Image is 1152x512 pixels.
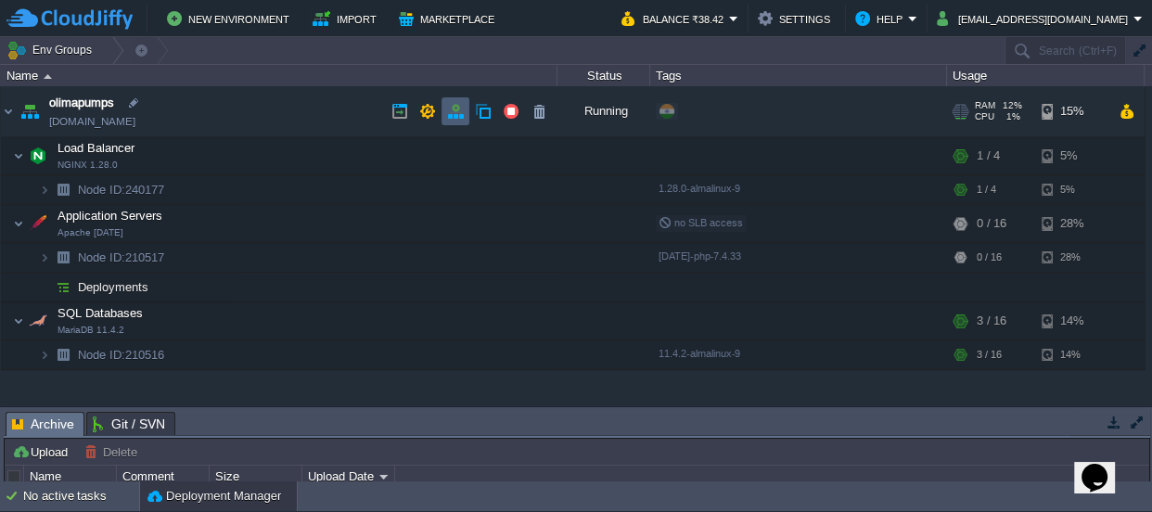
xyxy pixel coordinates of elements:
[76,250,167,265] a: Node ID:210517
[977,243,1002,272] div: 0 / 16
[1042,86,1102,136] div: 15%
[557,86,650,136] div: Running
[50,243,76,272] img: AMDAwAAAACH5BAEAAAAALAAAAAABAAEAAAICRAEAOw==
[1042,340,1102,369] div: 14%
[50,273,76,301] img: AMDAwAAAACH5BAEAAAAALAAAAAABAAEAAAICRAEAOw==
[1042,302,1102,339] div: 14%
[977,137,1000,174] div: 1 / 4
[76,347,167,363] span: 210516
[56,209,165,223] a: Application ServersApache [DATE]
[76,182,167,198] span: 240177
[39,243,50,272] img: AMDAwAAAACH5BAEAAAAALAAAAAABAAEAAAICRAEAOw==
[12,443,73,460] button: Upload
[1003,100,1022,111] span: 12%
[399,7,500,30] button: Marketplace
[49,112,135,131] a: [DOMAIN_NAME]
[211,466,301,487] div: Size
[25,205,51,242] img: AMDAwAAAACH5BAEAAAAALAAAAAABAAEAAAICRAEAOw==
[659,250,741,262] span: [DATE]-php-7.4.33
[977,340,1002,369] div: 3 / 16
[1042,205,1102,242] div: 28%
[84,443,143,460] button: Delete
[621,7,729,30] button: Balance ₹38.42
[25,137,51,174] img: AMDAwAAAACH5BAEAAAAALAAAAAABAAEAAAICRAEAOw==
[1002,111,1020,122] span: 1%
[167,7,295,30] button: New Environment
[558,65,649,86] div: Status
[44,74,52,79] img: AMDAwAAAACH5BAEAAAAALAAAAAABAAEAAAICRAEAOw==
[1042,137,1102,174] div: 5%
[78,183,125,197] span: Node ID:
[313,7,382,30] button: Import
[76,279,151,295] a: Deployments
[1042,243,1102,272] div: 28%
[147,487,281,506] button: Deployment Manager
[76,250,167,265] span: 210517
[49,94,114,112] a: olimapumps
[23,481,139,511] div: No active tasks
[76,347,167,363] a: Node ID:210516
[17,86,43,136] img: AMDAwAAAACH5BAEAAAAALAAAAAABAAEAAAICRAEAOw==
[13,302,24,339] img: AMDAwAAAACH5BAEAAAAALAAAAAABAAEAAAICRAEAOw==
[78,250,125,264] span: Node ID:
[56,208,165,224] span: Application Servers
[56,140,137,156] span: Load Balancer
[6,7,133,31] img: CloudJiffy
[659,348,740,359] span: 11.4.2-almalinux-9
[39,273,50,301] img: AMDAwAAAACH5BAEAAAAALAAAAAABAAEAAAICRAEAOw==
[118,466,209,487] div: Comment
[659,183,740,194] span: 1.28.0-almalinux-9
[1074,438,1133,493] iframe: chat widget
[39,175,50,204] img: AMDAwAAAACH5BAEAAAAALAAAAAABAAEAAAICRAEAOw==
[977,205,1006,242] div: 0 / 16
[948,65,1144,86] div: Usage
[76,182,167,198] a: Node ID:240177
[12,413,74,436] span: Archive
[1042,175,1102,204] div: 5%
[977,175,996,204] div: 1 / 4
[855,7,908,30] button: Help
[2,65,557,86] div: Name
[1,86,16,136] img: AMDAwAAAACH5BAEAAAAALAAAAAABAAEAAAICRAEAOw==
[975,111,994,122] span: CPU
[977,302,1006,339] div: 3 / 16
[58,325,124,336] span: MariaDB 11.4.2
[6,37,98,63] button: Env Groups
[303,466,394,487] div: Upload Date
[50,175,76,204] img: AMDAwAAAACH5BAEAAAAALAAAAAABAAEAAAICRAEAOw==
[58,160,118,171] span: NGINX 1.28.0
[56,306,146,320] a: SQL DatabasesMariaDB 11.4.2
[659,217,743,228] span: no SLB access
[56,141,137,155] a: Load BalancerNGINX 1.28.0
[25,466,116,487] div: Name
[13,205,24,242] img: AMDAwAAAACH5BAEAAAAALAAAAAABAAEAAAICRAEAOw==
[93,413,165,435] span: Git / SVN
[78,348,125,362] span: Node ID:
[25,302,51,339] img: AMDAwAAAACH5BAEAAAAALAAAAAABAAEAAAICRAEAOw==
[13,137,24,174] img: AMDAwAAAACH5BAEAAAAALAAAAAABAAEAAAICRAEAOw==
[39,340,50,369] img: AMDAwAAAACH5BAEAAAAALAAAAAABAAEAAAICRAEAOw==
[758,7,836,30] button: Settings
[56,305,146,321] span: SQL Databases
[975,100,995,111] span: RAM
[58,227,123,238] span: Apache [DATE]
[937,7,1133,30] button: [EMAIL_ADDRESS][DOMAIN_NAME]
[50,340,76,369] img: AMDAwAAAACH5BAEAAAAALAAAAAABAAEAAAICRAEAOw==
[651,65,946,86] div: Tags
